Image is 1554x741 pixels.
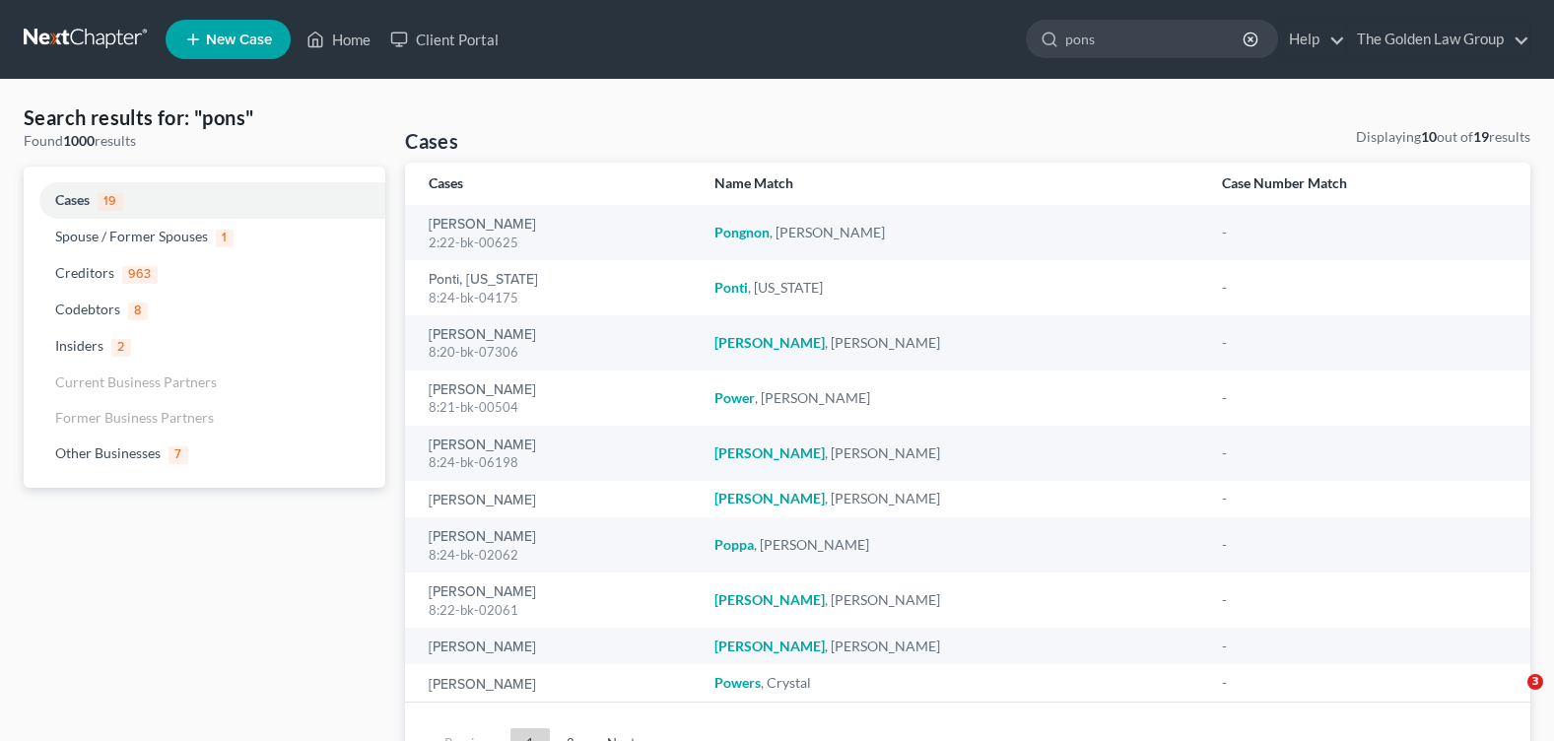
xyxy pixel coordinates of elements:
span: 2 [111,339,131,357]
a: [PERSON_NAME] [429,328,536,342]
em: Pongnon [714,224,770,240]
div: 8:22-bk-02061 [429,601,683,620]
div: Found results [24,131,385,151]
em: Power [714,389,755,406]
span: Spouse / Former Spouses [55,228,208,244]
em: [PERSON_NAME] [714,444,825,461]
a: Other Businesses7 [24,436,385,472]
a: Former Business Partners [24,400,385,436]
div: - [1222,278,1507,298]
a: The Golden Law Group [1347,22,1529,57]
div: 8:24-bk-04175 [429,289,683,307]
div: - [1222,590,1507,610]
div: - [1222,333,1507,353]
em: [PERSON_NAME] [714,591,825,608]
div: - [1222,535,1507,555]
em: [PERSON_NAME] [714,638,825,654]
span: 3 [1527,674,1543,690]
span: 7 [169,446,188,464]
div: - [1222,443,1507,463]
em: Powers [714,674,761,691]
a: Spouse / Former Spouses1 [24,219,385,255]
a: Ponti, [US_STATE] [429,273,538,287]
strong: 19 [1473,128,1489,145]
th: Name Match [699,163,1206,205]
div: 8:24-bk-02062 [429,546,683,565]
em: [PERSON_NAME] [714,334,825,351]
div: , [PERSON_NAME] [714,388,1190,408]
div: , [PERSON_NAME] [714,443,1190,463]
div: 8:20-bk-07306 [429,343,683,362]
th: Cases [405,163,699,205]
div: , [PERSON_NAME] [714,223,1190,242]
div: , [PERSON_NAME] [714,637,1190,656]
div: - [1222,489,1507,508]
span: 19 [98,193,123,211]
h4: Search results for: "pons" [24,103,385,131]
span: Creditors [55,264,114,281]
span: Insiders [55,337,103,354]
strong: 1000 [63,132,95,149]
div: - [1222,673,1507,693]
span: Other Businesses [55,444,161,461]
em: Poppa [714,536,754,553]
a: Cases19 [24,182,385,219]
div: 8:24-bk-06198 [429,453,683,472]
div: 2:22-bk-00625 [429,234,683,252]
h4: Cases [405,127,458,155]
a: [PERSON_NAME] [429,218,536,232]
strong: 10 [1421,128,1437,145]
span: Cases [55,191,90,208]
a: Insiders2 [24,328,385,365]
div: , [PERSON_NAME] [714,489,1190,508]
span: 963 [122,266,158,284]
div: , Crystal [714,673,1190,693]
em: Ponti [714,279,748,296]
span: 1 [216,230,234,247]
div: - [1222,637,1507,656]
a: Client Portal [380,22,508,57]
div: , [PERSON_NAME] [714,535,1190,555]
div: , [US_STATE] [714,278,1190,298]
a: [PERSON_NAME] [429,585,536,599]
a: [PERSON_NAME] [429,640,536,654]
div: - [1222,223,1507,242]
div: , [PERSON_NAME] [714,333,1190,353]
span: Current Business Partners [55,373,217,390]
a: [PERSON_NAME] [429,383,536,397]
div: , [PERSON_NAME] [714,590,1190,610]
span: New Case [206,33,272,47]
a: [PERSON_NAME] [429,678,536,692]
a: Help [1279,22,1345,57]
a: [PERSON_NAME] [429,438,536,452]
input: Search by name... [1065,21,1246,57]
div: - [1222,388,1507,408]
a: [PERSON_NAME] [429,530,536,544]
span: Former Business Partners [55,409,214,426]
a: Codebtors8 [24,292,385,328]
a: Home [297,22,380,57]
a: [PERSON_NAME] [429,494,536,507]
div: Displaying out of results [1356,127,1530,147]
a: Current Business Partners [24,365,385,400]
th: Case Number Match [1206,163,1530,205]
span: 8 [128,303,148,320]
a: Creditors963 [24,255,385,292]
div: 8:21-bk-00504 [429,398,683,417]
em: [PERSON_NAME] [714,490,825,506]
span: Codebtors [55,301,120,317]
iframe: Intercom live chat [1487,674,1534,721]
